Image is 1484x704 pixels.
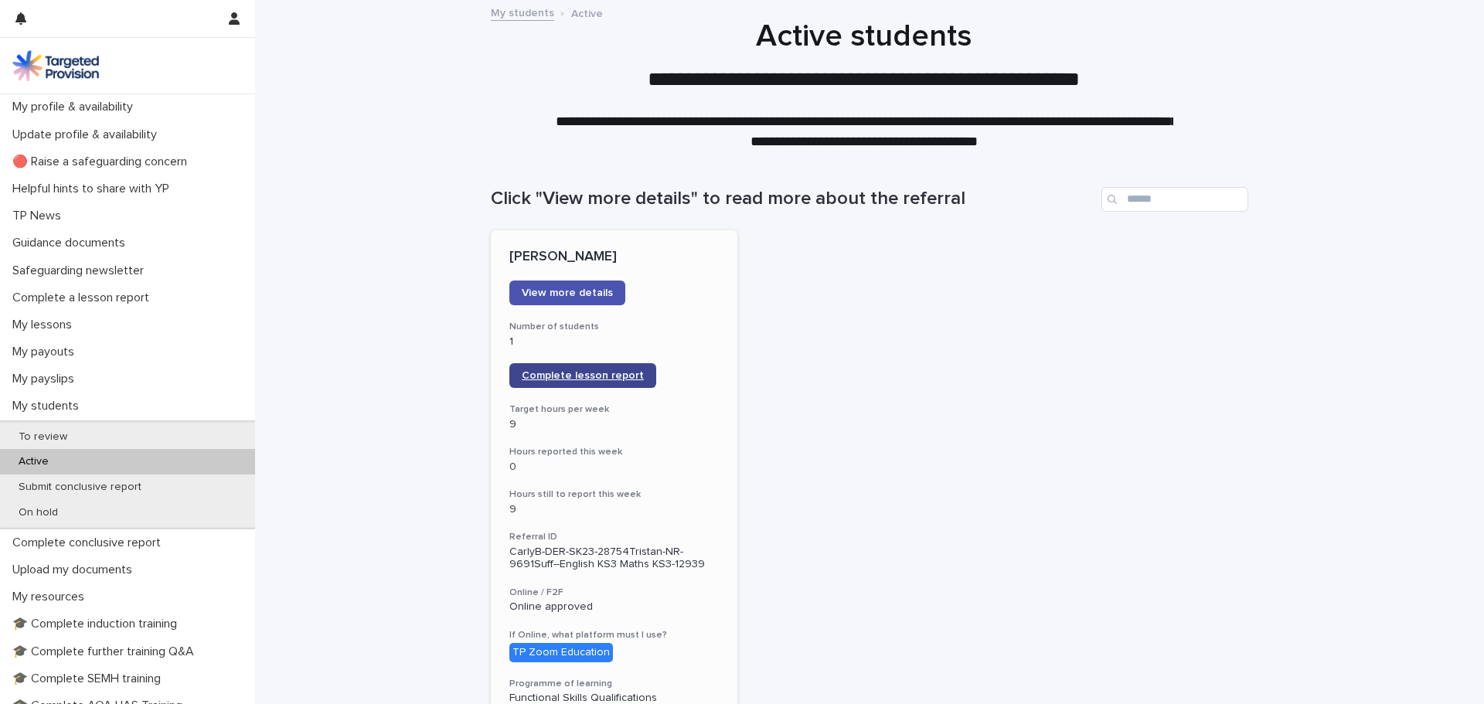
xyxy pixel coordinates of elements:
[6,345,87,359] p: My payouts
[509,531,719,543] h3: Referral ID
[509,503,719,516] p: 9
[6,291,162,305] p: Complete a lesson report
[6,209,73,223] p: TP News
[6,481,154,494] p: Submit conclusive report
[509,418,719,431] p: 9
[491,3,554,21] a: My students
[571,4,603,21] p: Active
[6,455,61,468] p: Active
[509,321,719,333] h3: Number of students
[6,536,173,550] p: Complete conclusive report
[509,600,719,614] p: Online approved
[509,629,719,641] h3: If Online, what platform must I use?
[485,18,1243,55] h1: Active students
[509,461,719,474] p: 0
[509,335,719,349] p: 1
[6,399,91,413] p: My students
[6,506,70,519] p: On hold
[491,188,1095,210] h1: Click "View more details" to read more about the referral
[6,236,138,250] p: Guidance documents
[522,287,613,298] span: View more details
[6,182,182,196] p: Helpful hints to share with YP
[509,587,719,599] h3: Online / F2F
[6,644,206,659] p: 🎓 Complete further training Q&A
[6,100,145,114] p: My profile & availability
[6,264,156,278] p: Safeguarding newsletter
[6,672,173,686] p: 🎓 Complete SEMH training
[6,617,189,631] p: 🎓 Complete induction training
[509,643,613,662] div: TP Zoom Education
[1101,187,1248,212] input: Search
[522,370,644,381] span: Complete lesson report
[6,430,80,444] p: To review
[509,446,719,458] h3: Hours reported this week
[6,590,97,604] p: My resources
[509,363,656,388] a: Complete lesson report
[509,678,719,690] h3: Programme of learning
[6,372,87,386] p: My payslips
[509,249,719,266] p: [PERSON_NAME]
[12,50,99,81] img: M5nRWzHhSzIhMunXDL62
[509,281,625,305] a: View more details
[509,403,719,416] h3: Target hours per week
[509,546,719,572] p: CarlyB-DER-SK23-28754Tristan-NR-9691Suff--English KS3 Maths KS3-12939
[509,488,719,501] h3: Hours still to report this week
[6,155,199,169] p: 🔴 Raise a safeguarding concern
[6,128,169,142] p: Update profile & availability
[6,563,145,577] p: Upload my documents
[6,318,84,332] p: My lessons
